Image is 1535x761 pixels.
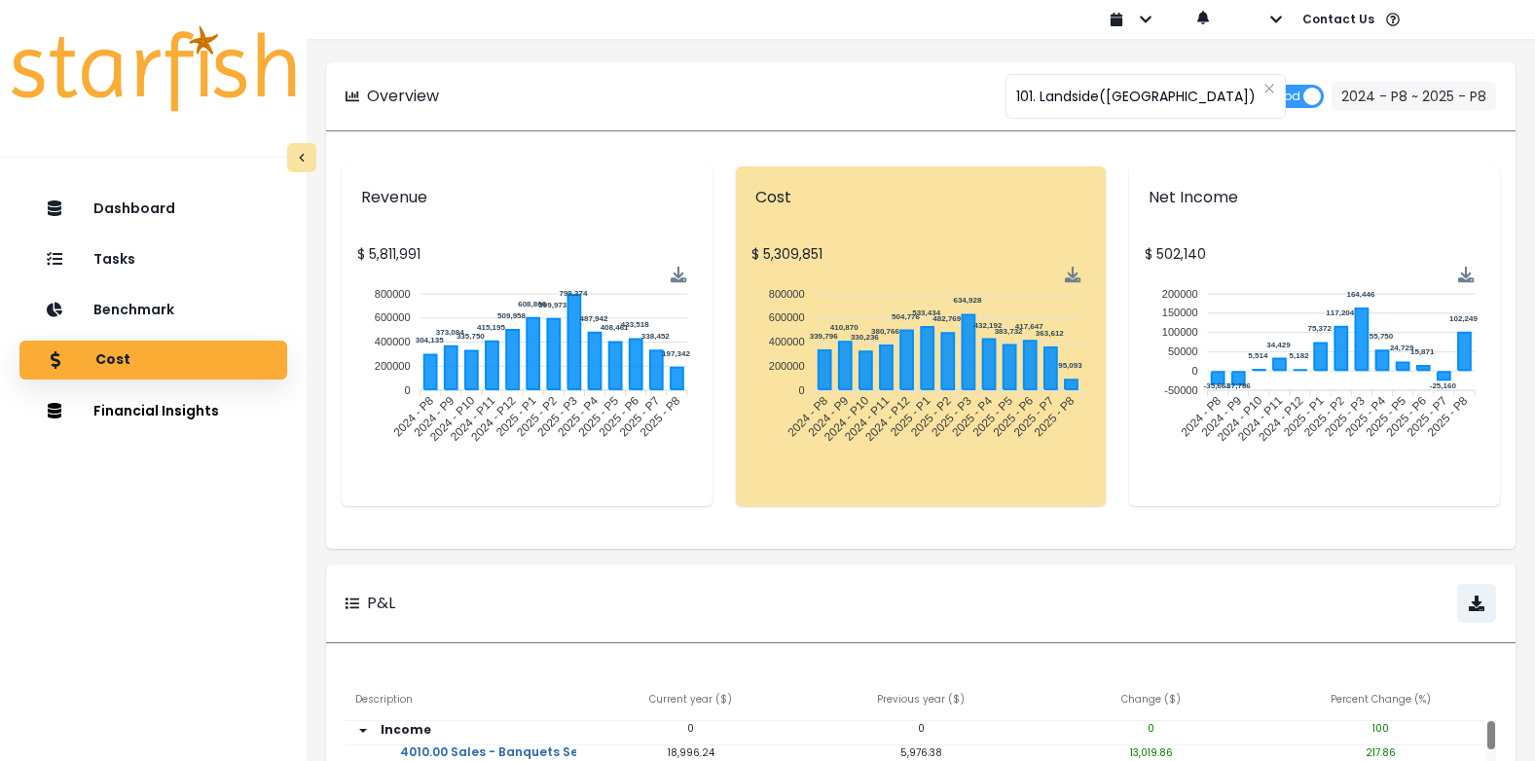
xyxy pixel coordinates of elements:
[1215,393,1265,444] tspan: 2024 - P10
[19,239,287,278] button: Tasks
[1263,83,1275,94] svg: close
[1458,267,1475,283] div: Menu
[493,393,539,439] tspan: 2025 - P1
[862,393,913,444] tspan: 2024 - P12
[888,393,933,439] tspan: 2025 - P1
[93,302,174,318] p: Benchmark
[1257,393,1307,444] tspan: 2024 - P12
[842,393,893,444] tspan: 2024 - P11
[1036,721,1265,736] p: 0
[1165,384,1198,396] tspan: -50000
[822,393,872,444] tspan: 2024 - P10
[1064,267,1080,283] div: Menu
[405,384,411,396] tspan: 0
[1179,393,1224,439] tspan: 2024 - P8
[1199,393,1245,439] tspan: 2024 - P9
[19,391,287,430] button: Financial Insights
[908,393,954,439] tspan: 2025 - P2
[1235,393,1286,444] tspan: 2024 - P11
[1145,244,1484,265] p: $ 502,140
[806,682,1036,721] div: Previous year ( $ )
[535,393,581,439] tspan: 2025 - P3
[19,341,287,380] button: Cost
[19,290,287,329] button: Benchmark
[576,721,806,736] p: 0
[93,200,175,217] p: Dashboard
[576,745,806,760] p: 18,996.24
[1266,721,1496,736] p: 100
[375,336,411,347] tspan: 400000
[1032,393,1078,439] tspan: 2025 - P8
[798,384,804,396] tspan: 0
[576,682,806,721] div: Current year ( $ )
[1192,365,1198,377] tspan: 0
[367,85,439,108] p: Overview
[514,393,560,439] tspan: 2025 - P2
[1323,393,1369,439] tspan: 2025 - P3
[1036,682,1265,721] div: Change ( $ )
[1162,288,1198,300] tspan: 200000
[361,186,693,209] p: Revenue
[1384,393,1430,439] tspan: 2025 - P6
[769,360,805,372] tspan: 200000
[805,393,851,439] tspan: 2024 - P9
[367,592,395,615] p: P&L
[1266,745,1496,760] p: 217.86
[769,336,805,347] tspan: 400000
[1281,393,1327,439] tspan: 2025 - P1
[929,393,974,439] tspan: 2025 - P3
[597,393,642,439] tspan: 2025 - P6
[1332,82,1496,111] button: 2024 - P8 ~ 2025 - P8
[1162,326,1198,338] tspan: 100000
[990,393,1036,439] tspan: 2025 - P6
[375,311,411,323] tspan: 600000
[1036,745,1265,760] p: 13,019.86
[751,244,1091,265] p: $ 5,309,851
[769,311,805,323] tspan: 600000
[969,393,1015,439] tspan: 2025 - P5
[19,189,287,228] button: Dashboard
[1011,393,1057,439] tspan: 2025 - P7
[1425,393,1471,439] tspan: 2025 - P8
[1405,393,1450,439] tspan: 2025 - P7
[1302,393,1348,439] tspan: 2025 - P2
[1168,345,1198,357] tspan: 50000
[1064,267,1080,283] img: Download Cost
[671,267,687,283] div: Menu
[1343,393,1389,439] tspan: 2025 - P4
[355,723,371,739] svg: arrow down
[381,721,431,738] strong: Income
[1364,393,1409,439] tspan: 2025 - P5
[346,682,575,721] div: Description
[375,360,411,372] tspan: 200000
[671,267,687,283] img: Download Revenue
[357,244,697,265] p: $ 5,811,991
[1266,682,1496,721] div: Percent Change (%)
[412,393,457,439] tspan: 2024 - P9
[576,393,622,439] tspan: 2025 - P5
[806,721,1036,736] p: 0
[806,745,1036,760] p: 5,976.38
[469,393,520,444] tspan: 2024 - P12
[556,393,602,439] tspan: 2025 - P4
[375,288,411,300] tspan: 800000
[769,288,805,300] tspan: 800000
[391,393,437,439] tspan: 2024 - P8
[1016,76,1256,117] span: 101. Landside([GEOGRAPHIC_DATA])
[93,251,135,268] p: Tasks
[427,393,478,444] tspan: 2024 - P10
[785,393,830,439] tspan: 2024 - P8
[1263,79,1275,98] button: Clear
[448,393,498,444] tspan: 2024 - P11
[95,351,130,369] p: Cost
[1162,307,1198,318] tspan: 150000
[617,393,663,439] tspan: 2025 - P7
[1149,186,1480,209] p: Net Income
[638,393,683,439] tspan: 2025 - P8
[949,393,995,439] tspan: 2025 - P4
[1458,267,1475,283] img: Download Net-Income
[755,186,1087,209] p: Cost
